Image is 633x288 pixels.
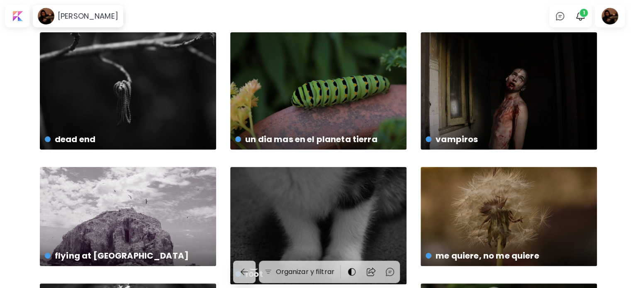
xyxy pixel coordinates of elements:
h4: flying at [GEOGRAPHIC_DATA] [45,249,209,262]
h4: vampiros [426,133,590,145]
a: un dia mas en el planeta tierrahttps://cdn.kaleido.art/CDN/Artwork/175863/Primary/medium.webp?upd... [230,32,407,150]
a: vampiroshttps://cdn.kaleido.art/CDN/Artwork/175862/Primary/medium.webp?updated=779447 [421,32,597,150]
h4: un dia mas en el planeta tierra [235,133,400,145]
h4: dead end [45,133,209,145]
h6: [PERSON_NAME] [58,11,118,21]
a: me quiere, no me quierehttps://cdn.kaleido.art/CDN/Artwork/175818/Primary/medium.webp?updated=779253 [421,167,597,266]
button: back [233,261,256,283]
button: bellIcon1 [573,9,587,23]
img: bellIcon [575,11,585,21]
img: chatIcon [555,11,565,21]
h4: me quiere, no me quiere [426,249,590,262]
a: flying at [GEOGRAPHIC_DATA]https://cdn.kaleido.art/CDN/Artwork/175860/Primary/medium.webp?updated... [40,167,216,266]
a: back [233,261,259,283]
img: back [239,267,249,277]
a: fo͝othttps://cdn.kaleido.art/CDN/Artwork/175859/Primary/medium.webp?updated=779436 [230,167,407,284]
a: dead endhttps://cdn.kaleido.art/CDN/Artwork/175900/Primary/medium.webp?updated=779608 [40,32,216,150]
img: chatIcon [385,267,395,277]
span: 1 [579,9,588,17]
h6: Organizar y filtrar [276,267,334,277]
